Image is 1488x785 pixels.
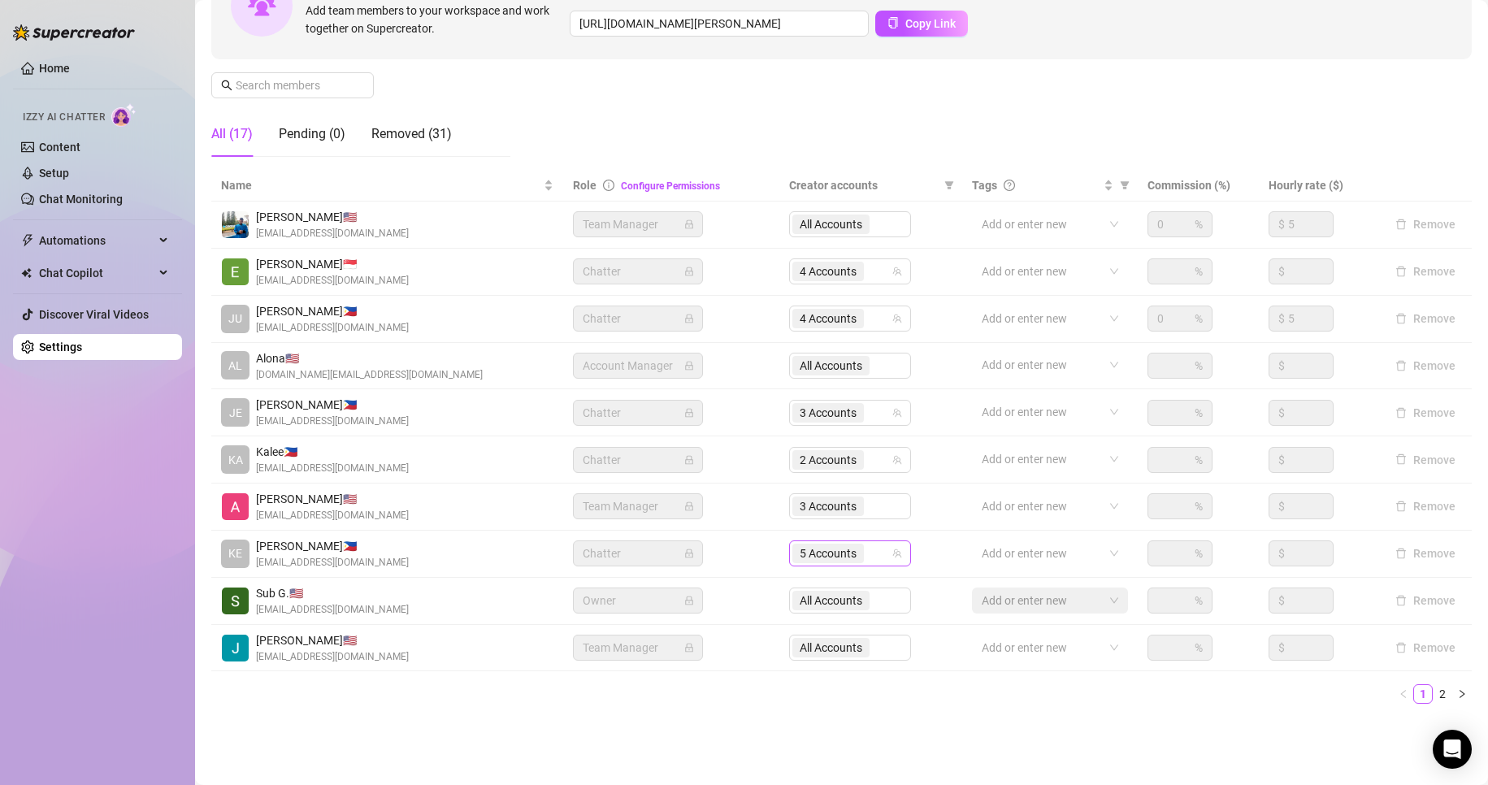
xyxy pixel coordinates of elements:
[1389,309,1462,328] button: Remove
[800,404,857,422] span: 3 Accounts
[1120,180,1130,190] span: filter
[1433,730,1472,769] div: Open Intercom Messenger
[944,180,954,190] span: filter
[1394,684,1413,704] button: left
[211,124,253,144] div: All (17)
[13,24,135,41] img: logo-BBDzfeDw.svg
[256,602,409,618] span: [EMAIL_ADDRESS][DOMAIN_NAME]
[1389,262,1462,281] button: Remove
[256,396,409,414] span: [PERSON_NAME] 🇵🇭
[583,448,693,472] span: Chatter
[905,17,956,30] span: Copy Link
[23,110,105,125] span: Izzy AI Chatter
[39,340,82,353] a: Settings
[800,262,857,280] span: 4 Accounts
[221,80,232,91] span: search
[256,226,409,241] span: [EMAIL_ADDRESS][DOMAIN_NAME]
[1389,356,1462,375] button: Remove
[583,494,693,518] span: Team Manager
[256,631,409,649] span: [PERSON_NAME] 🇺🇸
[21,267,32,279] img: Chat Copilot
[1413,684,1433,704] li: 1
[621,180,720,192] a: Configure Permissions
[39,260,154,286] span: Chat Copilot
[256,443,409,461] span: Kalee 🇵🇭
[306,2,563,37] span: Add team members to your workspace and work together on Supercreator.
[256,508,409,523] span: [EMAIL_ADDRESS][DOMAIN_NAME]
[222,493,249,520] img: Alexicon Ortiaga
[887,17,899,28] span: copy
[583,259,693,284] span: Chatter
[229,404,242,422] span: JE
[1389,591,1462,610] button: Remove
[111,103,137,127] img: AI Chatter
[211,170,563,202] th: Name
[892,455,902,465] span: team
[792,262,864,281] span: 4 Accounts
[792,309,864,328] span: 4 Accounts
[221,176,540,194] span: Name
[39,228,154,254] span: Automations
[256,255,409,273] span: [PERSON_NAME] 🇸🇬
[800,310,857,327] span: 4 Accounts
[1452,684,1472,704] li: Next Page
[972,176,997,194] span: Tags
[892,549,902,558] span: team
[256,584,409,602] span: Sub G. 🇺🇸
[1389,215,1462,234] button: Remove
[256,649,409,665] span: [EMAIL_ADDRESS][DOMAIN_NAME]
[1389,497,1462,516] button: Remove
[256,461,409,476] span: [EMAIL_ADDRESS][DOMAIN_NAME]
[583,588,693,613] span: Owner
[684,549,694,558] span: lock
[39,141,80,154] a: Content
[39,308,149,321] a: Discover Viral Videos
[875,11,968,37] button: Copy Link
[371,124,452,144] div: Removed (31)
[1452,684,1472,704] button: right
[222,635,249,661] img: Jodi
[1389,638,1462,657] button: Remove
[1117,173,1133,197] span: filter
[1389,544,1462,563] button: Remove
[1433,684,1452,704] li: 2
[228,310,242,327] span: JU
[583,541,693,566] span: Chatter
[256,302,409,320] span: [PERSON_NAME] 🇵🇭
[684,361,694,371] span: lock
[256,320,409,336] span: [EMAIL_ADDRESS][DOMAIN_NAME]
[1399,689,1408,699] span: left
[583,212,693,236] span: Team Manager
[236,76,351,94] input: Search members
[684,314,694,323] span: lock
[256,490,409,508] span: [PERSON_NAME] 🇺🇸
[1389,403,1462,423] button: Remove
[222,258,249,285] img: Eduardo Leon Jr
[792,450,864,470] span: 2 Accounts
[256,208,409,226] span: [PERSON_NAME] 🇺🇸
[941,173,957,197] span: filter
[800,544,857,562] span: 5 Accounts
[228,544,242,562] span: KE
[800,451,857,469] span: 2 Accounts
[39,193,123,206] a: Chat Monitoring
[583,353,693,378] span: Account Manager
[222,211,249,238] img: Emad Ataei
[228,451,243,469] span: KA
[1004,180,1015,191] span: question-circle
[583,401,693,425] span: Chatter
[684,267,694,276] span: lock
[684,455,694,465] span: lock
[792,544,864,563] span: 5 Accounts
[1394,684,1413,704] li: Previous Page
[228,357,242,375] span: AL
[684,643,694,653] span: lock
[684,408,694,418] span: lock
[684,596,694,605] span: lock
[1259,170,1379,202] th: Hourly rate ($)
[583,306,693,331] span: Chatter
[892,314,902,323] span: team
[256,349,483,367] span: Alona 🇺🇸
[1457,689,1467,699] span: right
[256,555,409,570] span: [EMAIL_ADDRESS][DOMAIN_NAME]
